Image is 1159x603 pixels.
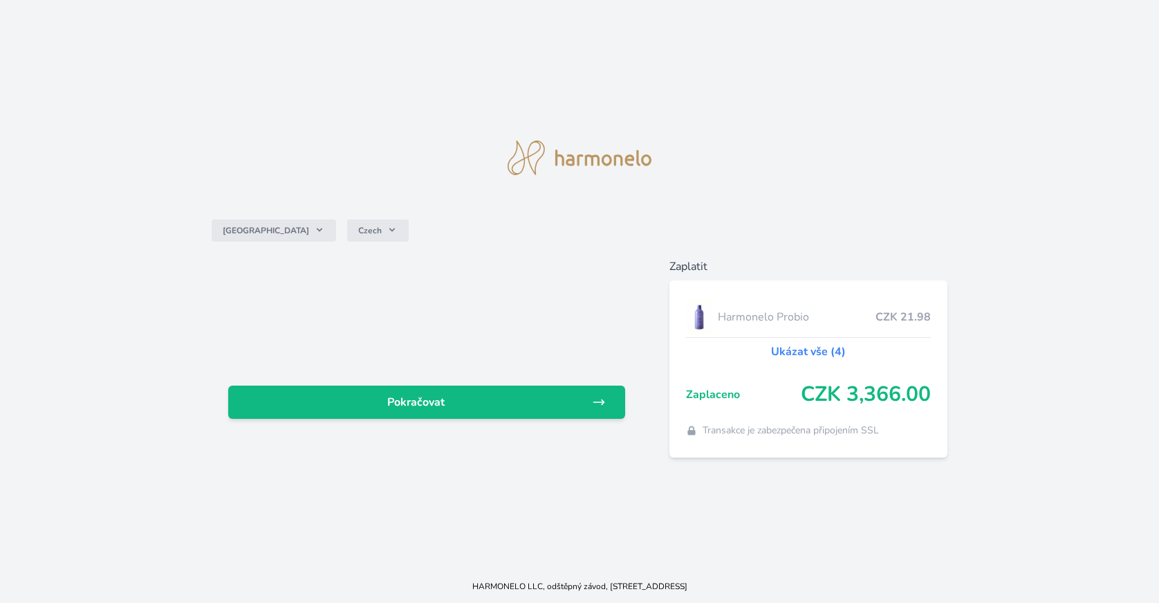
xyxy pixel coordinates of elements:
[686,300,712,334] img: CLEAN_PROBIO_se_stinem_x-lo.jpg
[508,141,651,175] img: logo.svg
[686,386,801,403] span: Zaplaceno
[669,258,947,275] h6: Zaplatit
[718,309,875,325] span: Harmonelo Probio
[703,424,879,438] span: Transakce je zabezpečena připojením SSL
[212,219,336,242] button: [GEOGRAPHIC_DATA]
[223,225,309,236] span: [GEOGRAPHIC_DATA]
[239,394,592,411] span: Pokračovat
[801,382,931,407] span: CZK 3,366.00
[228,386,625,419] a: Pokračovat
[875,309,931,325] span: CZK 21.98
[358,225,382,236] span: Czech
[771,343,846,360] a: Ukázat vše (4)
[347,219,409,242] button: Czech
